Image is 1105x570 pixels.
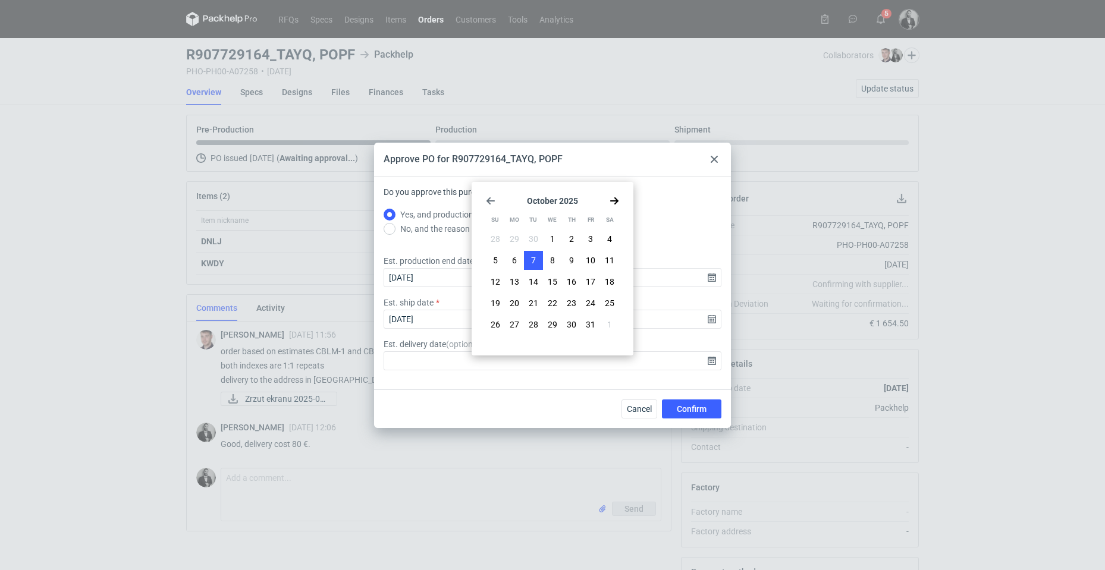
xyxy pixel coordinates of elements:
[491,297,500,309] span: 19
[677,405,707,413] span: Confirm
[600,229,619,248] button: Sat Oct 04 2025
[491,319,500,330] span: 26
[486,251,505,270] button: Sun Oct 05 2025
[600,294,619,313] button: Sat Oct 25 2025
[505,229,524,248] button: Mon Sep 29 2025
[600,315,619,334] button: Sat Nov 01 2025
[529,297,538,309] span: 21
[505,294,524,313] button: Mon Oct 20 2025
[512,254,517,266] span: 6
[563,210,581,229] div: Th
[524,272,543,291] button: Tue Oct 14 2025
[562,251,581,270] button: Thu Oct 09 2025
[543,229,562,248] button: Wed Oct 01 2025
[505,315,524,334] button: Mon Oct 27 2025
[548,319,557,330] span: 29
[543,272,562,291] button: Wed Oct 15 2025
[486,229,505,248] button: Sun Sep 28 2025
[543,251,562,270] button: Wed Oct 08 2025
[550,254,555,266] span: 8
[605,276,614,288] span: 18
[510,233,519,245] span: 29
[569,233,574,245] span: 2
[384,153,563,166] div: Approve PO for R907729164_TAYQ, POPF
[586,319,595,330] span: 31
[491,276,500,288] span: 12
[493,254,498,266] span: 5
[548,297,557,309] span: 22
[610,196,619,206] svg: Go forward 1 month
[581,315,600,334] button: Fri Oct 31 2025
[607,233,612,245] span: 4
[384,338,482,350] label: Est. delivery date
[548,276,557,288] span: 15
[581,251,600,270] button: Fri Oct 10 2025
[600,251,619,270] button: Sat Oct 11 2025
[491,233,500,245] span: 28
[588,233,593,245] span: 3
[567,297,576,309] span: 23
[510,297,519,309] span: 20
[505,251,524,270] button: Mon Oct 06 2025
[662,399,721,418] button: Confirm
[486,315,505,334] button: Sun Oct 26 2025
[586,254,595,266] span: 10
[384,297,434,308] label: Est. ship date
[505,210,523,229] div: Mo
[567,276,576,288] span: 16
[486,272,505,291] button: Sun Oct 12 2025
[446,339,482,349] span: ( optional )
[581,229,600,248] button: Fri Oct 03 2025
[505,272,524,291] button: Mon Oct 13 2025
[586,297,595,309] span: 24
[524,294,543,313] button: Tue Oct 21 2025
[581,272,600,291] button: Fri Oct 17 2025
[581,294,600,313] button: Fri Oct 24 2025
[627,405,652,413] span: Cancel
[543,294,562,313] button: Wed Oct 22 2025
[607,319,612,330] span: 1
[384,186,519,207] label: Do you approve this purchase order?
[486,294,505,313] button: Sun Oct 19 2025
[531,254,536,266] span: 7
[567,319,576,330] span: 30
[524,315,543,334] button: Tue Oct 28 2025
[510,319,519,330] span: 27
[529,233,538,245] span: 30
[486,210,504,229] div: Su
[529,276,538,288] span: 14
[605,297,614,309] span: 25
[550,233,555,245] span: 1
[524,229,543,248] button: Tue Sep 30 2025
[529,319,538,330] span: 28
[562,315,581,334] button: Thu Oct 30 2025
[543,315,562,334] button: Wed Oct 29 2025
[586,276,595,288] span: 17
[543,210,561,229] div: We
[600,272,619,291] button: Sat Oct 18 2025
[510,276,519,288] span: 13
[569,254,574,266] span: 9
[605,254,614,266] span: 11
[562,272,581,291] button: Thu Oct 16 2025
[562,229,581,248] button: Thu Oct 02 2025
[621,399,657,418] button: Cancel
[562,294,581,313] button: Thu Oct 23 2025
[582,210,600,229] div: Fr
[601,210,619,229] div: Sa
[384,255,474,267] label: Est. production end date
[486,196,495,206] svg: Go back 1 month
[486,196,619,206] section: October 2025
[524,210,542,229] div: Tu
[524,251,543,270] button: Tue Oct 07 2025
